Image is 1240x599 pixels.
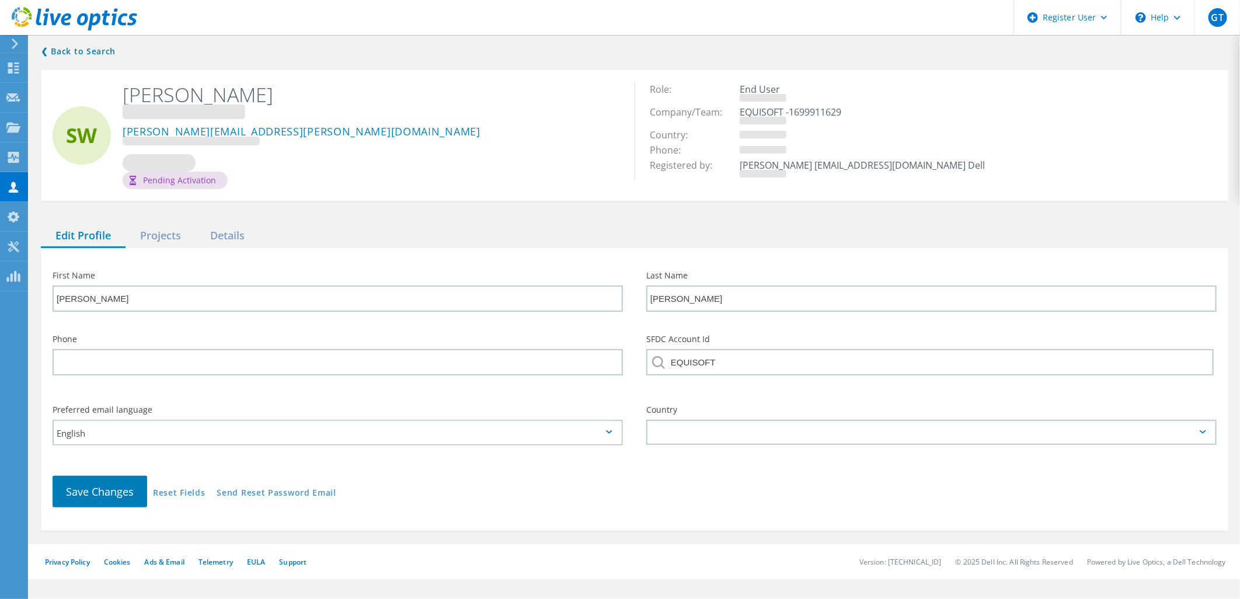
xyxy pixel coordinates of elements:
[1087,557,1226,567] li: Powered by Live Optics, a Dell Technology
[53,476,147,507] button: Save Changes
[650,128,699,141] span: Country:
[104,557,131,567] a: Cookies
[41,224,126,248] div: Edit Profile
[650,159,724,172] span: Registered by:
[859,557,942,567] li: Version: [TECHNICAL_ID]
[740,106,853,119] span: EQUISOFT -1699911629
[123,82,617,122] h2: [PERSON_NAME]
[67,126,97,146] span: SW
[737,158,988,180] td: [PERSON_NAME] [EMAIL_ADDRESS][DOMAIN_NAME] Dell
[126,224,196,248] div: Projects
[279,557,306,567] a: Support
[123,172,228,189] div: Pending Activation
[153,489,205,499] a: Reset Fields
[646,271,1217,280] label: Last Name
[650,83,683,96] span: Role:
[53,271,623,280] label: First Name
[45,557,90,567] a: Privacy Policy
[145,557,184,567] a: Ads & Email
[1211,13,1224,22] span: GT
[247,557,265,567] a: EULA
[650,144,692,156] span: Phone:
[12,25,137,33] a: Live Optics Dashboard
[646,406,1217,414] label: Country
[217,489,336,499] a: Send Reset Password Email
[1135,12,1146,23] svg: \n
[737,82,988,105] td: End User
[66,485,134,499] span: Save Changes
[646,335,1217,343] label: SFDC Account Id
[956,557,1073,567] li: © 2025 Dell Inc. All Rights Reserved
[650,106,734,119] span: Company/Team:
[198,557,233,567] a: Telemetry
[53,406,623,414] label: Preferred email language
[41,44,116,58] a: Back to search
[196,224,259,248] div: Details
[53,335,623,343] label: Phone
[123,126,480,147] a: [PERSON_NAME][EMAIL_ADDRESS][PERSON_NAME][DOMAIN_NAME]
